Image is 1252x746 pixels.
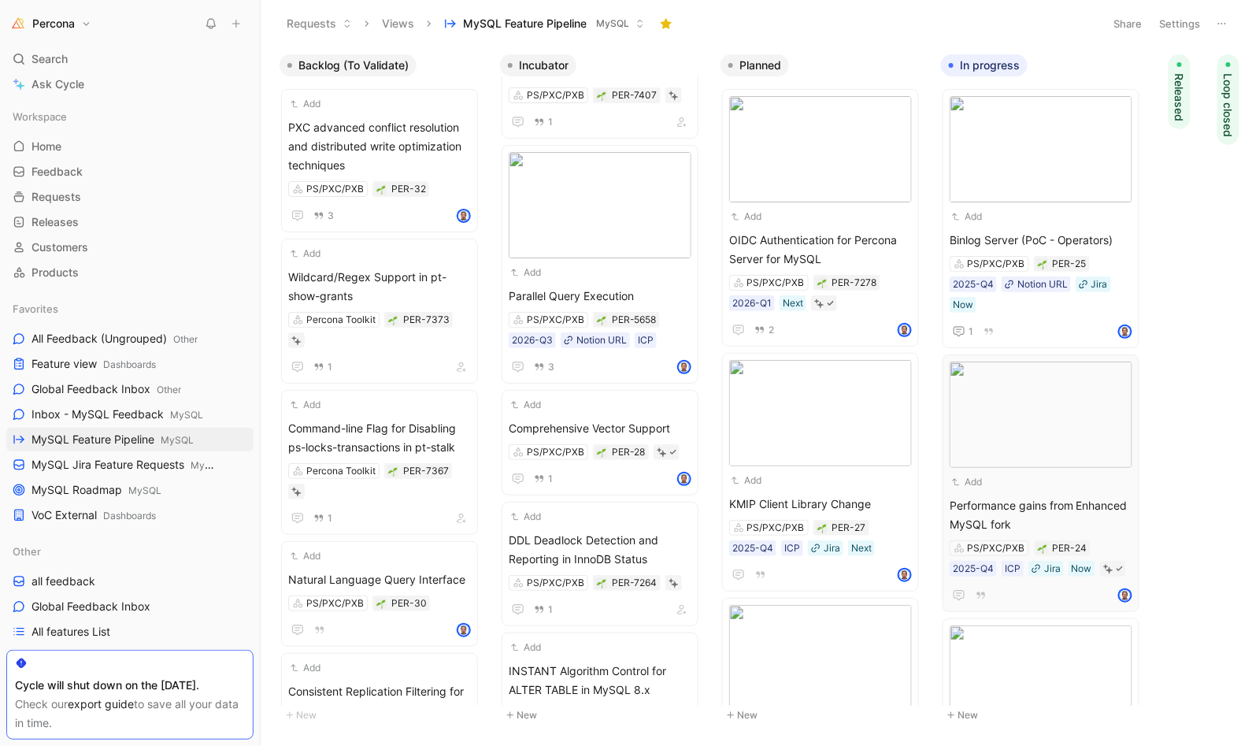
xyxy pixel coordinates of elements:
button: PerconaPercona [6,13,95,35]
button: Add [729,473,764,488]
div: Now [1072,561,1092,577]
span: In progress [960,58,1020,73]
img: 03ebdc09-7571-4581-822a-4655c737cd5f.webp [950,96,1132,202]
img: 🌱 [1038,260,1047,269]
a: MySQL Feature PipelineMySQL [6,428,254,451]
div: PER-5658 [612,312,657,328]
img: a1d538fb-01e1-4560-aa1d-a5d0c384245f.webp [729,360,912,466]
button: 🌱 [376,184,387,195]
img: 🌱 [597,448,606,458]
span: Released [1172,73,1187,121]
button: Incubator [500,54,576,76]
button: 1 [310,510,335,527]
button: 🌱 [387,314,398,325]
span: Wildcard/Regex Support in pt-show-grants [288,268,471,306]
span: Other [13,544,41,559]
a: all feedback [6,570,254,593]
div: Favorites [6,297,254,321]
a: MySQL Jira Feature RequestsMySQL [6,453,254,477]
a: AddCommand-line Flag for Disabling ps-locks-transactions in pt-stalkPercona Toolkit1 [281,390,478,535]
div: PER-7264 [612,575,657,591]
div: IncubatorNew [494,47,714,733]
div: 2026-Q1 [732,295,772,311]
a: All Products - Feature pipeline [6,645,254,669]
div: 🌱 [817,277,828,288]
img: Percona [10,16,26,32]
a: AddNatural Language Query InterfacePS/PXC/PXBavatar [281,541,478,647]
img: avatar [679,473,690,484]
div: ICP [784,540,800,556]
img: 🌱 [597,316,606,325]
button: 2 [751,321,777,339]
div: In progressNew [935,47,1155,733]
span: Comprehensive Vector Support [509,419,691,438]
button: Add [288,96,323,112]
button: 🌱 [376,598,387,609]
span: INSTANT Algorithm Control for ALTER TABLE in MySQL 8.x [509,662,691,700]
span: Global Feedback Inbox [31,599,150,614]
button: Add [509,265,543,280]
div: PS/PXC/PXB [747,275,805,291]
div: PER-7278 [832,275,877,291]
span: MySQL [191,459,224,471]
div: 2026-Q3 [512,332,553,348]
img: 🌱 [388,467,398,477]
span: MySQL Jira Feature Requests [31,457,214,473]
button: MySQL Feature PipelineMySQL [437,12,652,35]
img: 48921438-27e5-45f7-be85-5bd60d939fe5.png [729,96,912,202]
a: Feedback [6,160,254,184]
div: PS/PXC/PXB [527,87,584,103]
span: MySQL Feature Pipeline [31,432,194,448]
button: Add [729,209,764,225]
span: MySQL Roadmap [31,482,161,499]
div: Loop closed [1211,47,1246,733]
img: avatar [1120,326,1131,337]
div: PER-32 [391,181,426,197]
span: Parallel Query Execution [509,287,691,306]
a: AddParallel Query ExecutionPS/PXC/PXB2026-Q3Notion URLICP3avatar [502,145,698,384]
span: MySQL Feature Pipeline [463,16,587,32]
div: Next [783,295,803,311]
span: Workspace [13,109,67,124]
button: Add [509,509,543,525]
div: 🌱 [387,466,398,477]
span: Consistent Replication Filtering for Stored Procedures and Functions [288,682,471,720]
button: 1 [310,358,335,376]
button: 🌱 [596,447,607,458]
h1: Percona [32,17,75,31]
img: avatar [899,325,910,336]
img: 🌱 [388,316,398,325]
img: 06bcc761-7073-4e11-8374-6e7649cbc8bb.png [950,625,1132,732]
span: Releases [31,214,79,230]
button: Requests [280,12,359,35]
div: 2025-Q4 [732,540,773,556]
span: 3 [548,362,554,372]
button: 🌱 [1037,258,1048,269]
button: Add [288,548,323,564]
button: 🌱 [817,522,828,533]
button: 🌱 [1037,543,1048,554]
div: Notion URL [1017,277,1068,292]
button: 🌱 [596,577,607,588]
div: Search [6,47,254,71]
a: Global Feedback InboxOther [6,377,254,401]
button: Add [950,474,984,490]
span: 2 [769,325,774,335]
a: AddKMIP Client Library ChangePS/PXC/PXB2025-Q4ICPJiraNextavatar [722,353,919,592]
a: AddOIDC Authentication for Percona Server for MySQLPS/PXC/PXB2026-Q1Next2avatar [722,89,919,347]
span: Other [157,384,181,395]
div: Percona Toolkit [306,312,376,328]
a: All features List [6,620,254,644]
a: Customers [6,236,254,259]
span: Customers [31,239,88,255]
button: Add [950,209,984,225]
div: 2025-Q4 [953,561,994,577]
button: 🌱 [596,90,607,101]
span: Binlog Server (PoC - Operators) [950,231,1132,250]
button: Settings [1153,13,1208,35]
span: Feature view [31,356,156,373]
